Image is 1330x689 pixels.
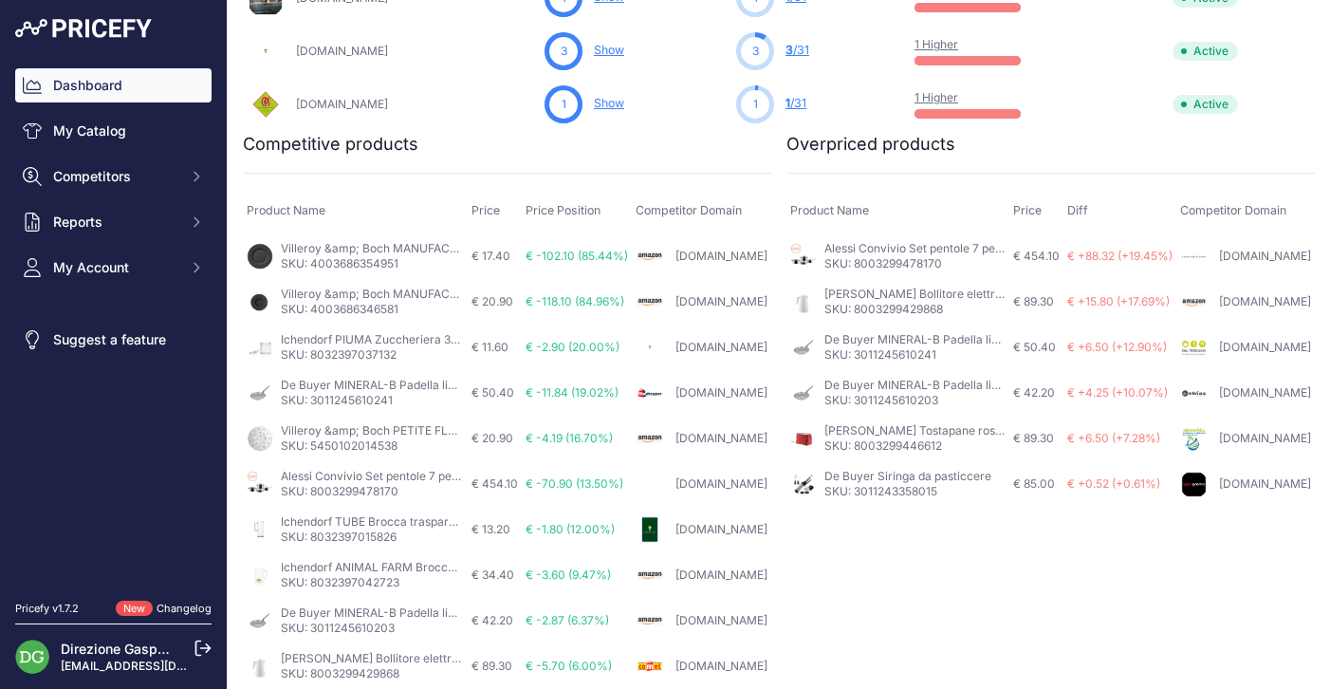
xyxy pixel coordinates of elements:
[281,241,641,255] a: Villeroy &amp; Boch MANUFACTURE ROCK Piatto piano 27cm nero
[526,613,609,627] span: € -2.87 (6.37%)
[675,659,767,673] a: [DOMAIN_NAME]
[1013,249,1060,263] span: € 454.10
[1067,476,1160,491] span: € +0.52 (+0.61%)
[1013,294,1054,308] span: € 89.30
[281,423,570,438] a: Villeroy &amp; Boch PETITE FLEUR Piatto piano 26cm
[15,601,79,617] div: Pricefy v1.7.2
[1067,385,1168,400] span: € +4.25 (+10.07%)
[281,469,468,483] a: Alessi Convivio Set pentole 7 pezzi
[824,287,1130,301] a: [PERSON_NAME] Bollitore elettrico 1,7L [PERSON_NAME]
[471,294,513,308] span: € 20.90
[824,332,1069,346] a: De Buyer MINERAL-B Padella lionese - 24 cm
[1219,294,1311,308] a: [DOMAIN_NAME]
[914,90,958,104] a: 1 Higher
[675,568,767,582] a: [DOMAIN_NAME]
[471,568,514,582] span: € 34.40
[61,659,259,673] a: [EMAIL_ADDRESS][DOMAIN_NAME]
[526,203,600,217] span: Price Position
[526,249,628,263] span: € -102.10 (85.44%)
[1180,203,1286,217] span: Competitor Domain
[1013,431,1054,445] span: € 89.30
[1219,340,1311,354] a: [DOMAIN_NAME]
[15,68,212,578] nav: Sidebar
[281,287,642,301] a: Villeroy &amp; Boch MANUFACTURE ROCK Piatto pasta 29cm nero
[675,431,767,445] a: [DOMAIN_NAME]
[675,340,767,354] a: [DOMAIN_NAME]
[15,159,212,194] button: Competitors
[1067,249,1173,263] span: € +88.32 (+19.45%)
[785,96,806,110] a: 1/31
[471,522,510,536] span: € 13.20
[594,96,624,110] a: Show
[675,249,767,263] a: [DOMAIN_NAME]
[281,560,545,574] a: Ichendorf ANIMAL FARM Brocca tartaruga ambra
[526,568,611,582] span: € -3.60 (9.47%)
[281,347,464,363] p: SKU: 8032397037132
[15,68,212,102] a: Dashboard
[1173,42,1238,61] span: Active
[53,258,177,277] span: My Account
[675,385,767,400] a: [DOMAIN_NAME]
[15,19,152,38] img: Pricefy Logo
[824,302,1006,317] p: SKU: 8003299429868
[471,613,513,627] span: € 42.20
[824,378,1069,392] a: De Buyer MINERAL-B Padella lionese - 20 cm
[281,514,635,529] a: Ichendorf TUBE Brocca trasparente con manico trasparente 120cl
[561,43,567,60] span: 3
[296,97,388,111] a: [DOMAIN_NAME]
[785,43,809,57] a: 3/31
[281,666,464,681] p: SKU: 8003299429868
[53,213,177,232] span: Reports
[15,323,212,357] a: Suggest a feature
[281,605,526,620] a: De Buyer MINERAL-B Padella lionese - 20 cm
[281,302,464,317] p: SKU: 4003686346581
[824,241,1011,255] a: Alessi Convivio Set pentole 7 pezzi
[824,393,1006,408] p: SKU: 3011245610203
[281,378,526,392] a: De Buyer MINERAL-B Padella lionese - 24 cm
[824,256,1006,271] p: SKU: 8003299478170
[786,131,955,158] h2: Overpriced products
[526,476,623,491] span: € -70.90 (13.50%)
[636,203,742,217] span: Competitor Domain
[1067,340,1167,354] span: € +6.50 (+12.90%)
[824,469,991,483] a: De Buyer Siringa da pasticcere
[594,43,624,57] a: Show
[15,205,212,239] button: Reports
[824,347,1006,363] p: SKU: 3011245610241
[675,522,767,536] a: [DOMAIN_NAME]
[785,43,793,57] span: 3
[675,294,767,308] a: [DOMAIN_NAME]
[1067,294,1170,308] span: € +15.80 (+17.69%)
[281,438,464,454] p: SKU: 5450102014538
[526,294,624,308] span: € -118.10 (84.96%)
[824,438,1006,454] p: SKU: 8003299446612
[526,659,612,673] span: € -5.70 (6.00%)
[471,385,514,400] span: € 50.40
[1219,249,1311,263] a: [DOMAIN_NAME]
[526,431,613,445] span: € -4.19 (16.70%)
[1013,203,1042,217] span: Price
[157,602,212,615] a: Changelog
[1013,476,1055,491] span: € 85.00
[1013,340,1056,354] span: € 50.40
[1219,431,1311,445] a: [DOMAIN_NAME]
[752,43,759,60] span: 3
[526,522,615,536] span: € -1.80 (12.00%)
[1067,203,1088,217] span: Diff
[281,530,464,545] p: SKU: 8032397015826
[914,37,958,51] a: 1 Higher
[15,251,212,285] button: My Account
[526,340,619,354] span: € -2.90 (20.00%)
[53,167,177,186] span: Competitors
[471,249,510,263] span: € 17.40
[785,96,790,110] span: 1
[790,203,869,217] span: Product Name
[1173,95,1238,114] span: Active
[824,484,991,499] p: SKU: 3011243358015
[526,385,619,400] span: € -11.84 (19.02%)
[675,613,767,627] a: [DOMAIN_NAME]
[471,340,508,354] span: € 11.60
[281,575,464,590] p: SKU: 8032397042723
[1067,431,1160,445] span: € +6.50 (+7.28%)
[471,659,512,673] span: € 89.30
